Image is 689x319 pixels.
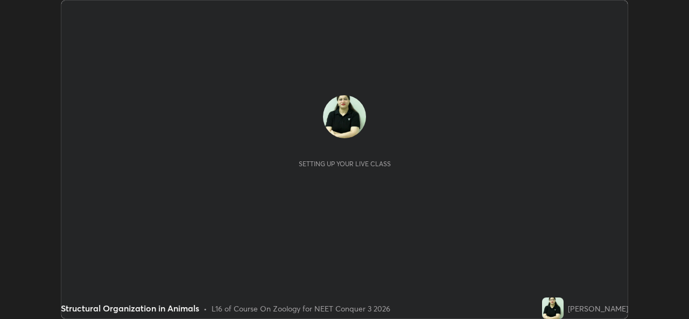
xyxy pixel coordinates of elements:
[323,95,366,138] img: 0347c7502dd04f17958bae7697f24a18.jpg
[568,303,628,314] div: [PERSON_NAME]
[61,302,199,315] div: Structural Organization in Animals
[299,160,391,168] div: Setting up your live class
[542,297,564,319] img: 0347c7502dd04f17958bae7697f24a18.jpg
[212,303,390,314] div: L16 of Course On Zoology for NEET Conquer 3 2026
[203,303,207,314] div: •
